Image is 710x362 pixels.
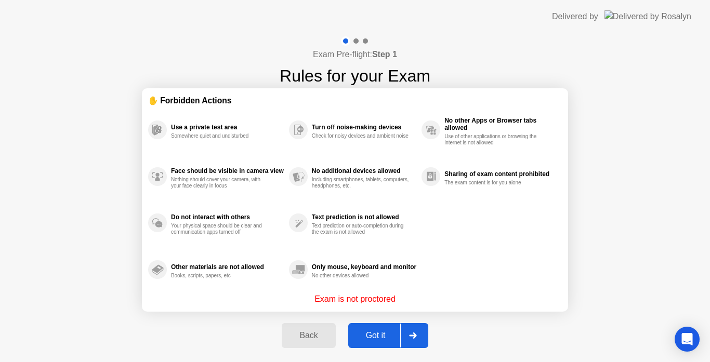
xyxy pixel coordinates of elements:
[171,177,269,189] div: Nothing should cover your camera, with your face clearly in focus
[552,10,598,23] div: Delivered by
[351,331,400,340] div: Got it
[280,63,430,88] h1: Rules for your Exam
[282,323,335,348] button: Back
[171,223,269,235] div: Your physical space should be clear and communication apps turned off
[675,327,700,352] div: Open Intercom Messenger
[171,133,269,139] div: Somewhere quiet and undisturbed
[312,177,410,189] div: Including smartphones, tablets, computers, headphones, etc.
[314,293,396,305] p: Exam is not proctored
[171,213,284,221] div: Do not interact with others
[171,263,284,271] div: Other materials are not allowed
[148,95,562,106] div: ✋ Forbidden Actions
[312,124,416,131] div: Turn off noise-making devices
[171,124,284,131] div: Use a private test area
[312,133,410,139] div: Check for noisy devices and ambient noise
[372,50,397,59] b: Step 1
[312,263,416,271] div: Only mouse, keyboard and monitor
[171,273,269,279] div: Books, scripts, papers, etc
[604,10,691,22] img: Delivered by Rosalyn
[312,223,410,235] div: Text prediction or auto-completion during the exam is not allowed
[312,273,410,279] div: No other devices allowed
[313,48,397,61] h4: Exam Pre-flight:
[444,117,557,131] div: No other Apps or Browser tabs allowed
[171,167,284,175] div: Face should be visible in camera view
[312,213,416,221] div: Text prediction is not allowed
[444,180,543,186] div: The exam content is for you alone
[312,167,416,175] div: No additional devices allowed
[348,323,428,348] button: Got it
[444,170,557,178] div: Sharing of exam content prohibited
[285,331,332,340] div: Back
[444,133,543,146] div: Use of other applications or browsing the internet is not allowed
